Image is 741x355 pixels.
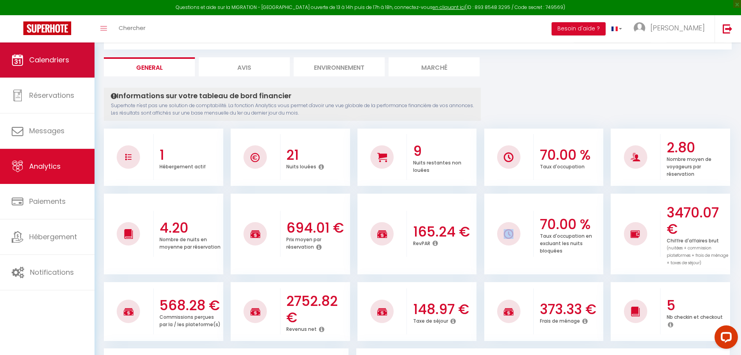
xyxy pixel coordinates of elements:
[113,15,151,42] a: Chercher
[125,154,131,160] img: NO IMAGE
[111,92,474,100] h4: Informations sur votre tableau de bord financier
[29,161,61,171] span: Analytics
[389,57,480,76] li: Marché
[29,196,66,206] span: Paiements
[413,143,475,159] h3: 9
[631,229,640,238] img: NO IMAGE
[433,4,465,11] a: en cliquant ici
[159,312,221,328] p: Commissions perçues par la / les plateforme(s)
[159,235,221,250] p: Nombre de nuits en moyenne par réservation
[540,162,585,170] p: Taux d'occupation
[413,224,475,240] h3: 165.24 €
[29,55,69,65] span: Calendriers
[29,232,77,242] span: Hébergement
[159,220,221,236] h3: 4.20
[667,236,728,266] p: Chiffre d'affaires brut
[413,301,475,318] h3: 148.97 €
[286,220,348,236] h3: 694.01 €
[667,205,729,237] h3: 3470.07 €
[552,22,606,35] button: Besoin d'aide ?
[111,102,474,117] p: Superhote n'est pas une solution de comptabilité. La fonction Analytics vous permet d'avoir une v...
[159,162,206,170] p: Hébergement actif
[413,316,448,324] p: Taxe de séjour
[634,22,645,34] img: ...
[159,297,221,314] h3: 568.28 €
[723,24,732,34] img: logout
[286,162,316,170] p: Nuits louées
[294,57,385,76] li: Environnement
[650,23,705,33] span: [PERSON_NAME]
[708,322,741,355] iframe: LiveChat chat widget
[667,297,729,314] h3: 5
[29,90,74,100] span: Réservations
[286,324,317,332] p: Revenus net
[199,57,290,76] li: Avis
[286,147,348,163] h3: 21
[667,312,723,320] p: Nb checkin et checkout
[159,147,221,163] h3: 1
[30,267,74,277] span: Notifications
[667,245,728,266] span: (nuitées + commission plateformes + frais de ménage + taxes de séjour)
[413,158,461,173] p: Nuits restantes non louées
[119,24,145,32] span: Chercher
[286,235,321,250] p: Prix moyen par réservation
[104,57,195,76] li: General
[413,238,430,247] p: RevPAR
[628,15,715,42] a: ... [PERSON_NAME]
[540,147,602,163] h3: 70.00 %
[667,154,711,177] p: Nombre moyen de voyageurs par réservation
[29,126,65,136] span: Messages
[286,293,348,326] h3: 2752.82 €
[540,301,602,318] h3: 373.33 €
[540,316,580,324] p: Frais de ménage
[23,21,71,35] img: Super Booking
[540,231,592,254] p: Taux d'occupation en excluant les nuits bloquées
[667,140,729,156] h3: 2.80
[540,216,602,233] h3: 70.00 %
[504,229,513,239] img: NO IMAGE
